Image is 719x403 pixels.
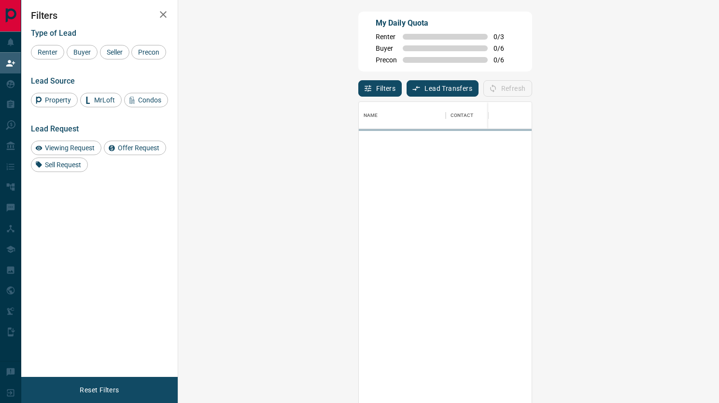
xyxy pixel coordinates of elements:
[124,93,168,107] div: Condos
[31,141,101,155] div: Viewing Request
[70,48,94,56] span: Buyer
[73,382,125,398] button: Reset Filters
[364,102,378,129] div: Name
[376,33,397,41] span: Renter
[80,93,122,107] div: MrLoft
[376,44,397,52] span: Buyer
[114,144,163,152] span: Offer Request
[493,56,515,64] span: 0 / 6
[131,45,166,59] div: Precon
[31,93,78,107] div: Property
[91,96,118,104] span: MrLoft
[135,96,165,104] span: Condos
[31,158,88,172] div: Sell Request
[31,29,76,38] span: Type of Lead
[42,161,85,169] span: Sell Request
[31,45,64,59] div: Renter
[31,124,79,133] span: Lead Request
[67,45,98,59] div: Buyer
[359,102,446,129] div: Name
[100,45,129,59] div: Seller
[446,102,523,129] div: Contact
[31,76,75,86] span: Lead Source
[104,141,166,155] div: Offer Request
[42,96,74,104] span: Property
[451,102,474,129] div: Contact
[31,10,168,21] h2: Filters
[358,80,402,97] button: Filters
[103,48,126,56] span: Seller
[34,48,61,56] span: Renter
[135,48,163,56] span: Precon
[42,144,98,152] span: Viewing Request
[493,33,515,41] span: 0 / 3
[376,56,397,64] span: Precon
[407,80,479,97] button: Lead Transfers
[493,44,515,52] span: 0 / 6
[376,17,515,29] p: My Daily Quota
